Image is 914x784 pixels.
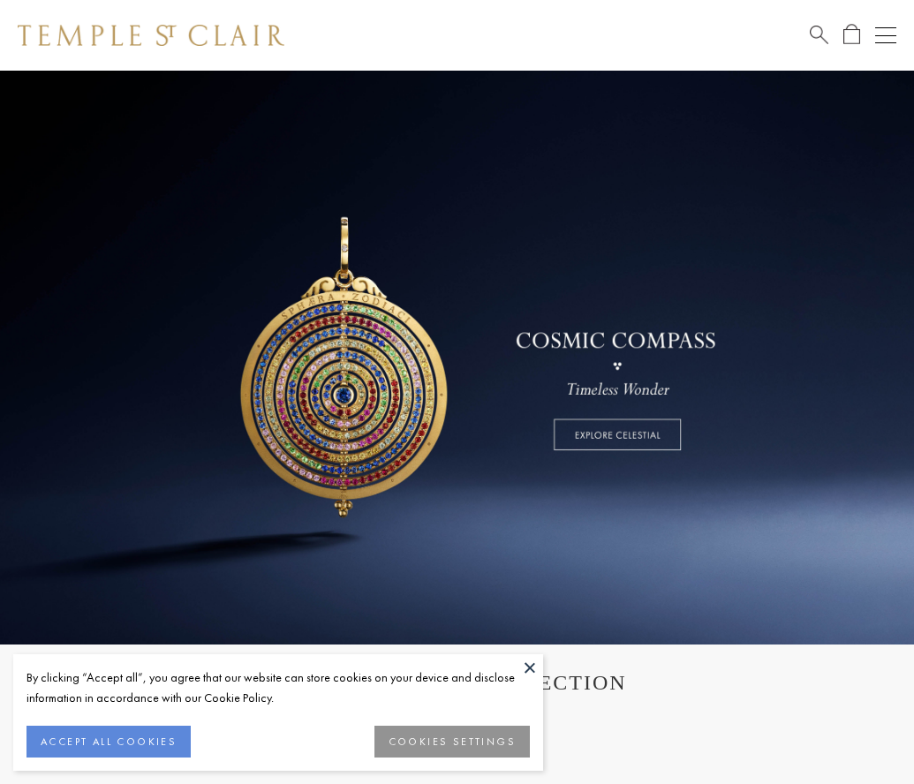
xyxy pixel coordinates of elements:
div: By clicking “Accept all”, you agree that our website can store cookies on your device and disclos... [26,667,530,708]
a: Open Shopping Bag [843,24,860,46]
button: ACCEPT ALL COOKIES [26,726,191,758]
a: Search [810,24,828,46]
button: COOKIES SETTINGS [374,726,530,758]
button: Open navigation [875,25,896,46]
img: Temple St. Clair [18,25,284,46]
